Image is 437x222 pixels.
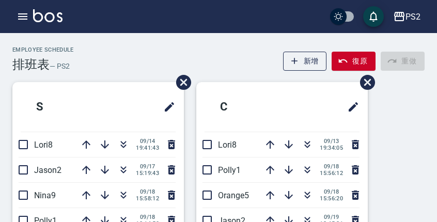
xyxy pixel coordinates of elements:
span: 09/14 [136,138,159,145]
span: Lori8 [34,140,53,150]
span: 修改班表的標題 [341,94,360,119]
span: 修改班表的標題 [157,94,176,119]
button: 新增 [283,52,327,71]
span: 15:19:43 [136,170,159,177]
span: 刪除班表 [168,67,193,98]
span: 09/18 [136,214,159,220]
button: save [363,6,384,27]
h2: S [21,88,108,125]
span: 09/18 [136,188,159,195]
span: Polly1 [218,165,241,175]
span: 15:56:20 [320,195,343,202]
h2: Employee Schedule [12,46,74,53]
span: 19:41:43 [136,145,159,151]
span: Lori8 [218,140,237,150]
h3: 排班表 [12,57,50,72]
span: 09/19 [320,214,343,220]
span: 09/17 [136,163,159,170]
span: Orange5 [218,191,249,200]
span: 15:56:12 [320,170,343,177]
h2: C [205,88,292,125]
button: PS2 [389,6,425,27]
span: 19:34:05 [320,145,343,151]
span: Jason2 [34,165,61,175]
button: 復原 [332,52,376,71]
span: 09/18 [320,188,343,195]
span: 09/18 [320,163,343,170]
h6: — PS2 [50,61,70,72]
span: 15:58:12 [136,195,159,202]
img: Logo [33,9,63,22]
span: 09/13 [320,138,343,145]
span: 刪除班表 [352,67,377,98]
div: PS2 [405,10,420,23]
span: Nina9 [34,191,56,200]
